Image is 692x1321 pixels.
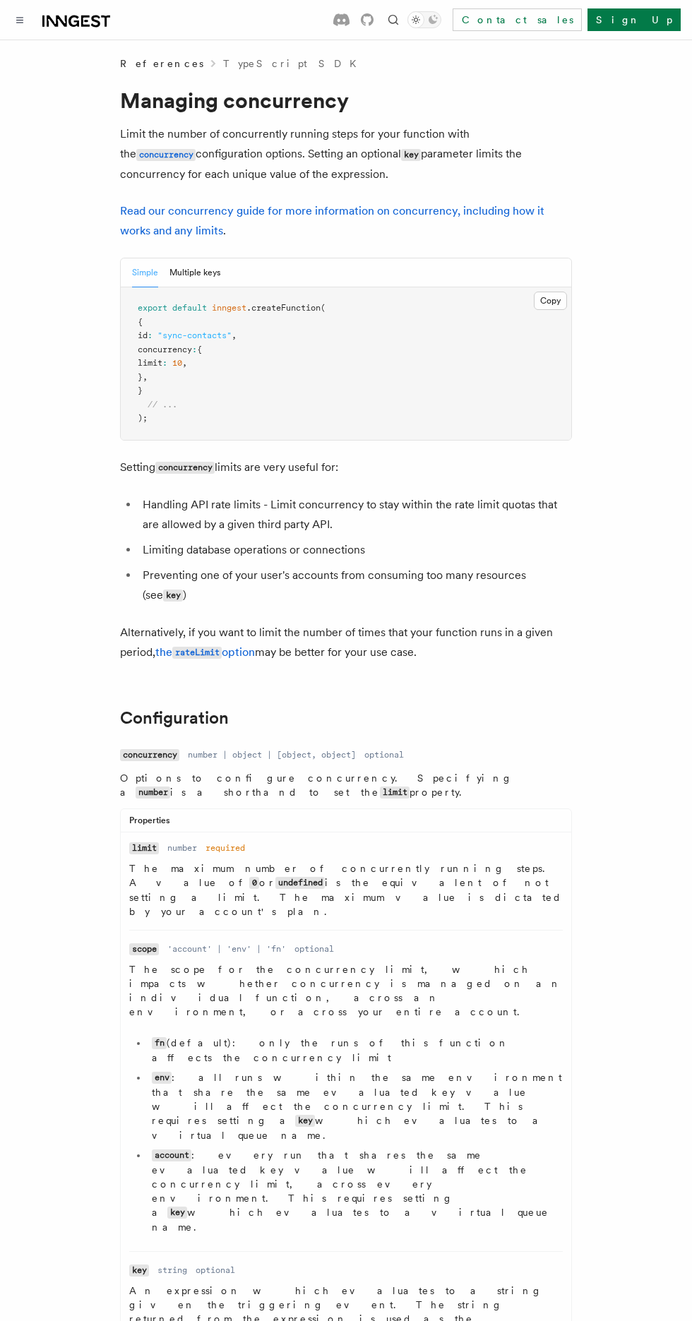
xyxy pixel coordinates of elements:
[148,1148,563,1234] li: : every run that shares the same evaluated key value will affect the concurrency limit, across ev...
[120,204,544,237] a: Read our concurrency guide for more information on concurrency, including how it works and any li...
[138,413,148,423] span: );
[249,877,259,889] code: 0
[188,749,356,760] dd: number | object | [object, object]
[197,345,202,354] span: {
[138,566,572,606] li: Preventing one of your user's accounts from consuming too many resources (see )
[138,540,572,560] li: Limiting database operations or connections
[11,11,28,28] button: Toggle navigation
[155,462,215,474] code: concurrency
[120,56,203,71] span: References
[246,303,321,313] span: .createFunction
[380,787,410,799] code: limit
[138,372,143,382] span: }
[167,1207,187,1219] code: key
[223,56,365,71] a: TypeScript SDK
[121,815,571,832] div: Properties
[453,8,582,31] a: Contact sales
[129,861,563,919] p: The maximum number of concurrently running steps. A value of or is the equivalent of not setting ...
[148,1036,563,1065] li: (default): only the runs of this function affects the concurrency limit
[232,330,237,340] span: ,
[294,943,334,955] dd: optional
[295,1115,315,1127] code: key
[169,258,220,287] button: Multiple keys
[138,345,192,354] span: concurrency
[534,292,567,310] button: Copy
[205,842,245,854] dd: required
[143,372,148,382] span: ,
[587,8,681,31] a: Sign Up
[129,842,159,854] code: limit
[157,1265,187,1276] dd: string
[167,842,197,854] dd: number
[138,385,143,395] span: }
[196,1265,235,1276] dd: optional
[182,358,187,368] span: ,
[407,11,441,28] button: Toggle dark mode
[120,749,179,761] code: concurrency
[275,877,325,889] code: undefined
[152,1072,172,1084] code: env
[385,11,402,28] button: Find something...
[152,1037,167,1049] code: fn
[136,787,170,799] code: number
[321,303,326,313] span: (
[138,303,167,313] span: export
[138,495,572,534] li: Handling API rate limits - Limit concurrency to stay within the rate limit quotas that are allowe...
[162,358,167,368] span: :
[120,201,572,241] p: .
[155,645,255,659] a: therateLimitoption
[136,147,196,160] a: concurrency
[212,303,246,313] span: inngest
[136,149,196,161] code: concurrency
[148,1070,563,1142] li: : all runs within the same environment that share the same evaluated key value will affect the co...
[364,749,404,760] dd: optional
[132,258,158,287] button: Simple
[152,1149,191,1161] code: account
[138,330,148,340] span: id
[120,708,229,728] a: Configuration
[172,303,207,313] span: default
[129,962,563,1019] p: The scope for the concurrency limit, which impacts whether concurrency is managed on an individua...
[129,943,159,955] code: scope
[148,400,177,410] span: // ...
[120,771,572,800] p: Options to configure concurrency. Specifying a is a shorthand to set the property.
[120,623,572,663] p: Alternatively, if you want to limit the number of times that your function runs in a given period...
[138,317,143,327] span: {
[172,358,182,368] span: 10
[129,1265,149,1277] code: key
[401,149,421,161] code: key
[120,88,572,113] h1: Managing concurrency
[157,330,232,340] span: "sync-contacts"
[167,943,286,955] dd: 'account' | 'env' | 'fn'
[120,458,572,478] p: Setting limits are very useful for:
[148,330,153,340] span: :
[192,345,197,354] span: :
[163,590,183,602] code: key
[120,124,572,184] p: Limit the number of concurrently running steps for your function with the configuration options. ...
[138,358,162,368] span: limit
[172,647,222,659] code: rateLimit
